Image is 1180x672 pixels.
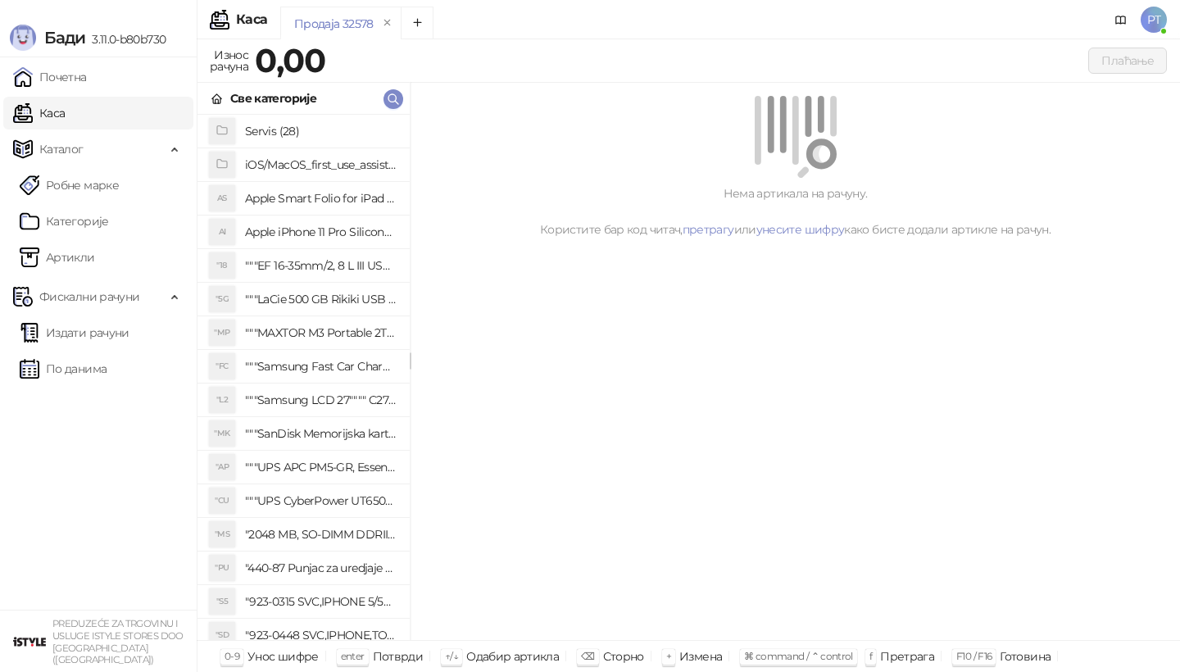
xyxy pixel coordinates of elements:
a: Почетна [13,61,87,93]
a: унесите шифру [756,222,845,237]
img: Logo [10,25,36,51]
div: Све категорије [230,89,316,107]
div: Измена [679,646,722,667]
h4: "923-0448 SVC,IPHONE,TOURQUE DRIVER KIT .65KGF- CM Šrafciger " [245,622,397,648]
span: F10 / F16 [956,650,992,662]
span: Каталог [39,133,84,166]
div: "S5 [209,588,235,615]
div: "MP [209,320,235,346]
h4: """EF 16-35mm/2, 8 L III USM""" [245,252,397,279]
h4: """UPS APC PM5-GR, Essential Surge Arrest,5 utic_nica""" [245,454,397,480]
div: "AP [209,454,235,480]
h4: "923-0315 SVC,IPHONE 5/5S BATTERY REMOVAL TRAY Držač za iPhone sa kojim se otvara display [245,588,397,615]
span: Фискални рачуни [39,280,139,313]
div: Каса [236,13,267,26]
img: 64x64-companyLogo-77b92cf4-9946-4f36-9751-bf7bb5fd2c7d.png [13,625,46,658]
a: Каса [13,97,65,129]
a: Документација [1108,7,1134,33]
h4: "440-87 Punjac za uredjaje sa micro USB portom 4/1, Stand." [245,555,397,581]
small: PREDUZEĆE ZA TRGOVINU I USLUGE ISTYLE STORES DOO [GEOGRAPHIC_DATA] ([GEOGRAPHIC_DATA]) [52,618,184,665]
h4: """LaCie 500 GB Rikiki USB 3.0 / Ultra Compact & Resistant aluminum / USB 3.0 / 2.5""""""" [245,286,397,312]
span: ⌫ [581,650,594,662]
strong: 0,00 [255,40,325,80]
span: PT [1141,7,1167,33]
div: "5G [209,286,235,312]
h4: """UPS CyberPower UT650EG, 650VA/360W , line-int., s_uko, desktop""" [245,488,397,514]
span: f [869,650,872,662]
a: ArtikliАртикли [20,241,95,274]
h4: """SanDisk Memorijska kartica 256GB microSDXC sa SD adapterom SDSQXA1-256G-GN6MA - Extreme PLUS, ... [245,420,397,447]
div: AS [209,185,235,211]
span: 0-9 [225,650,239,662]
button: remove [377,16,398,30]
span: 3.11.0-b80b730 [85,32,166,47]
a: По данима [20,352,107,385]
h4: Apple iPhone 11 Pro Silicone Case - Black [245,219,397,245]
span: ⌘ command / ⌃ control [744,650,853,662]
a: Издати рачуни [20,316,129,349]
span: + [666,650,671,662]
div: Сторно [603,646,644,667]
h4: """Samsung Fast Car Charge Adapter, brzi auto punja_, boja crna""" [245,353,397,379]
h4: iOS/MacOS_first_use_assistance (4) [245,152,397,178]
div: Износ рачуна [206,44,252,77]
div: "MS [209,521,235,547]
span: Бади [44,28,85,48]
div: Готовина [1000,646,1051,667]
div: Потврди [373,646,424,667]
a: Робне марке [20,169,119,202]
div: "FC [209,353,235,379]
div: "CU [209,488,235,514]
h4: "2048 MB, SO-DIMM DDRII, 667 MHz, Napajanje 1,8 0,1 V, Latencija CL5" [245,521,397,547]
div: "18 [209,252,235,279]
div: "PU [209,555,235,581]
div: "L2 [209,387,235,413]
div: Претрага [880,646,934,667]
button: Плаћање [1088,48,1167,74]
h4: Servis (28) [245,118,397,144]
div: Продаја 32578 [294,15,374,33]
a: Категорије [20,205,109,238]
span: enter [341,650,365,662]
div: Унос шифре [247,646,319,667]
button: Add tab [401,7,433,39]
div: "MK [209,420,235,447]
div: Нема артикала на рачуну. Користите бар код читач, или како бисте додали артикле на рачун. [430,184,1160,238]
h4: """Samsung LCD 27"""" C27F390FHUXEN""" [245,387,397,413]
div: Одабир артикла [466,646,559,667]
div: grid [197,115,410,640]
a: претрагу [683,222,734,237]
div: AI [209,219,235,245]
div: "SD [209,622,235,648]
span: ↑/↓ [445,650,458,662]
h4: """MAXTOR M3 Portable 2TB 2.5"""" crni eksterni hard disk HX-M201TCB/GM""" [245,320,397,346]
h4: Apple Smart Folio for iPad mini (A17 Pro) - Sage [245,185,397,211]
